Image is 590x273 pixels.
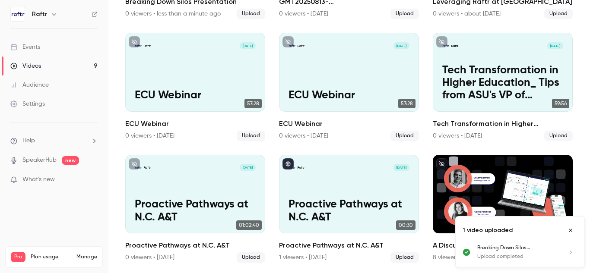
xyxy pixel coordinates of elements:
[32,10,47,19] h6: Raftr
[10,43,40,51] div: Events
[282,158,294,169] button: published
[396,220,416,230] span: 00:30
[10,62,41,70] div: Videos
[125,132,174,140] div: 0 viewers • [DATE]
[279,155,419,263] a: Proactive Pathways at N.C. A&TRaftr[DATE]Proactive Pathways at N.C. A&T00:30Proactive Pathways at...
[279,33,419,141] li: ECU Webinar
[433,9,501,18] div: 0 viewers • about [DATE]
[22,136,35,145] span: Help
[237,131,265,141] span: Upload
[477,244,557,252] p: Breaking Down Silos Presentation
[279,119,419,129] h2: ECU Webinar
[463,226,513,235] p: 1 video uploaded
[289,89,409,102] p: ECU Webinar
[433,33,573,141] a: Tech Transformation in Higher Education_ Tips from ASU's VP of Technology for Deploying a Campus ...
[135,198,256,224] p: Proactive Pathways at N.C. A&T
[135,89,256,102] p: ECU Webinar
[393,164,409,171] span: [DATE]
[298,165,305,170] p: Raftr
[237,252,265,263] span: Upload
[442,64,563,102] p: Tech Transformation in Higher Education_ Tips from ASU's VP of Technology for Deploying a Campus App
[22,156,57,165] a: SpeakerHub
[433,33,573,141] li: Tech Transformation in Higher Education_ Tips from ASU's VP of Technology for Deploying a Campus App
[390,131,419,141] span: Upload
[279,132,328,140] div: 0 viewers • [DATE]
[433,119,573,129] h2: Tech Transformation in Higher Education_ Tips from ASU's VP of Technology for Deploying a Campus App
[279,240,419,251] h2: Proactive Pathways at N.C. A&T
[544,9,573,19] span: Upload
[433,155,573,263] a: 45:48A Discussion on the Future of Admissions & Technology8 viewers • [DATE]Replay
[433,132,482,140] div: 0 viewers • [DATE]
[125,240,265,251] h2: Proactive Pathways at N.C. A&T
[240,42,256,49] span: [DATE]
[31,254,71,260] span: Plan usage
[279,155,419,263] li: Proactive Pathways at N.C. A&T
[129,36,140,47] button: unpublished
[125,33,265,141] li: ECU Webinar
[279,253,327,262] div: 1 viewers • [DATE]
[125,33,265,141] a: ECU WebinarRaftr[DATE]ECU Webinar57:28ECU Webinar0 viewers • [DATE]Upload
[282,36,294,47] button: unpublished
[289,198,409,224] p: Proactive Pathways at N.C. A&T
[436,36,447,47] button: unpublished
[236,220,262,230] span: 01:02:40
[10,81,49,89] div: Audience
[544,131,573,141] span: Upload
[62,156,79,165] span: new
[144,44,151,48] p: Raftr
[125,9,221,18] div: 0 viewers • less than a minute ago
[10,136,98,145] li: help-dropdown-opener
[298,44,305,48] p: Raftr
[451,44,458,48] p: Raftr
[125,253,174,262] div: 0 viewers • [DATE]
[433,155,573,263] li: A Discussion on the Future of Admissions & Technology
[564,223,577,237] button: Close uploads list
[244,99,262,108] span: 57:28
[22,175,55,184] span: What's new
[393,42,409,49] span: [DATE]
[125,155,265,263] li: Proactive Pathways at N.C. A&T
[390,252,419,263] span: Upload
[398,99,416,108] span: 57:28
[10,100,45,108] div: Settings
[433,253,482,262] div: 8 viewers • [DATE]
[11,7,25,21] img: Raftr
[279,33,419,141] a: ECU WebinarRaftr[DATE]ECU Webinar57:28ECU Webinar0 viewers • [DATE]Upload
[436,158,447,169] button: unpublished
[240,164,256,171] span: [DATE]
[125,155,265,263] a: Proactive Pathways at N.C. A&TRaftr[DATE]Proactive Pathways at N.C. A&T01:02:40Proactive Pathways...
[237,9,265,19] span: Upload
[87,176,98,184] iframe: Noticeable Trigger
[390,9,419,19] span: Upload
[129,158,140,169] button: unpublished
[433,240,573,251] h2: A Discussion on the Future of Admissions & Technology
[552,99,569,108] span: 59:56
[547,42,563,49] span: [DATE]
[125,119,265,129] h2: ECU Webinar
[11,252,25,262] span: Pro
[477,244,577,260] a: Breaking Down Silos PresentationUpload completed
[76,254,97,260] a: Manage
[144,165,151,170] p: Raftr
[279,9,328,18] div: 0 viewers • [DATE]
[477,253,557,260] p: Upload completed
[456,244,584,267] ul: Uploads list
